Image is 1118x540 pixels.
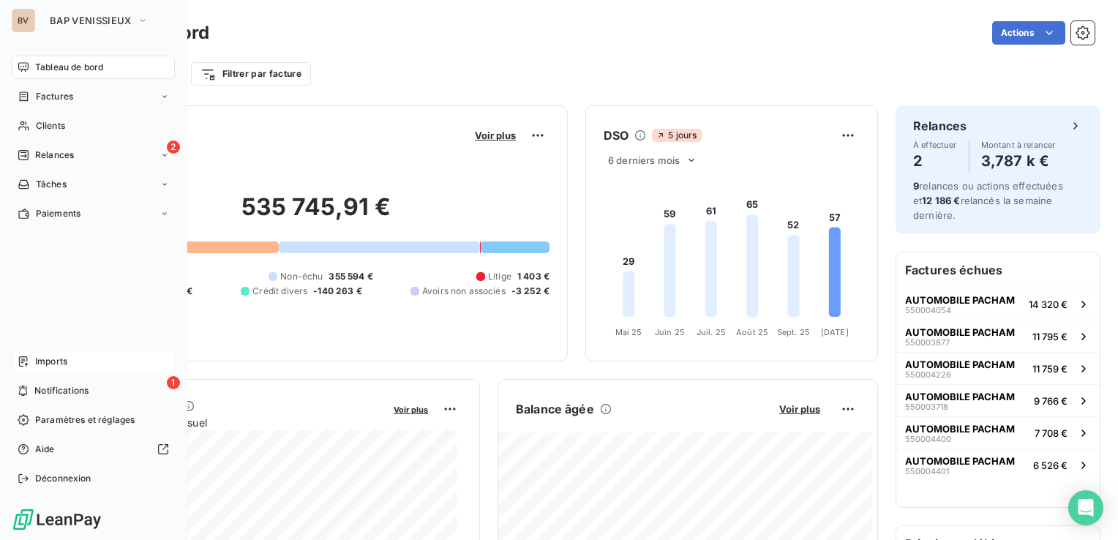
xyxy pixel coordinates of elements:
[913,149,957,173] h4: 2
[389,402,432,416] button: Voir plus
[36,119,65,132] span: Clients
[777,327,810,337] tspan: Sept. 25
[35,355,67,368] span: Imports
[35,472,91,485] span: Déconnexion
[35,61,103,74] span: Tableau de bord
[905,455,1015,467] span: AUTOMOBILE PACHAM
[35,443,55,456] span: Aide
[736,327,768,337] tspan: Août 25
[905,370,951,379] span: 550004226
[1068,490,1103,525] div: Open Intercom Messenger
[1035,427,1068,439] span: 7 708 €
[905,391,1015,402] span: AUTOMOBILE PACHAM
[896,252,1100,288] h6: Factures échues
[1032,331,1068,342] span: 11 795 €
[922,195,960,206] span: 12 186 €
[821,327,849,337] tspan: [DATE]
[905,467,949,476] span: 550004401
[913,180,1063,221] span: relances ou actions effectuées et relancés la semaine dernière.
[36,178,67,191] span: Tâches
[981,149,1056,173] h4: 3,787 k €
[905,359,1015,370] span: AUTOMOBILE PACHAM
[1029,299,1068,310] span: 14 320 €
[252,285,307,298] span: Crédit divers
[896,449,1100,481] button: AUTOMOBILE PACHAM5500044016 526 €
[652,129,701,142] span: 5 jours
[905,402,948,411] span: 550003718
[422,285,506,298] span: Avoirs non associés
[896,288,1100,320] button: AUTOMOBILE PACHAM55000405414 320 €
[604,127,629,144] h6: DSO
[167,376,180,389] span: 1
[83,192,549,236] h2: 535 745,91 €
[775,402,825,416] button: Voir plus
[12,438,175,461] a: Aide
[905,338,950,347] span: 550003877
[470,129,520,142] button: Voir plus
[615,327,642,337] tspan: Mai 25
[50,15,131,26] span: BAP VENISSIEUX
[896,352,1100,384] button: AUTOMOBILE PACHAM55000422611 759 €
[896,416,1100,449] button: AUTOMOBILE PACHAM5500044007 708 €
[35,413,135,427] span: Paramètres et réglages
[167,140,180,154] span: 2
[981,140,1056,149] span: Montant à relancer
[905,326,1015,338] span: AUTOMOBILE PACHAM
[1034,395,1068,407] span: 9 766 €
[517,270,549,283] span: 1 403 €
[779,403,820,415] span: Voir plus
[913,117,967,135] h6: Relances
[488,270,511,283] span: Litige
[12,9,35,32] div: BV
[280,270,323,283] span: Non-échu
[511,285,549,298] span: -3 252 €
[608,154,680,166] span: 6 derniers mois
[12,508,102,531] img: Logo LeanPay
[36,207,80,220] span: Paiements
[475,130,516,141] span: Voir plus
[1033,460,1068,471] span: 6 526 €
[34,384,89,397] span: Notifications
[655,327,685,337] tspan: Juin 25
[913,140,957,149] span: À effectuer
[1032,363,1068,375] span: 11 759 €
[697,327,726,337] tspan: Juil. 25
[992,21,1065,45] button: Actions
[36,90,73,103] span: Factures
[83,415,383,430] span: Chiffre d'affaires mensuel
[905,435,951,443] span: 550004400
[913,180,919,192] span: 9
[516,400,594,418] h6: Balance âgée
[329,270,372,283] span: 355 594 €
[313,285,362,298] span: -140 263 €
[35,149,74,162] span: Relances
[896,384,1100,416] button: AUTOMOBILE PACHAM5500037189 766 €
[905,306,951,315] span: 550004054
[191,62,311,86] button: Filtrer par facture
[905,294,1015,306] span: AUTOMOBILE PACHAM
[905,423,1015,435] span: AUTOMOBILE PACHAM
[394,405,428,415] span: Voir plus
[896,320,1100,352] button: AUTOMOBILE PACHAM55000387711 795 €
